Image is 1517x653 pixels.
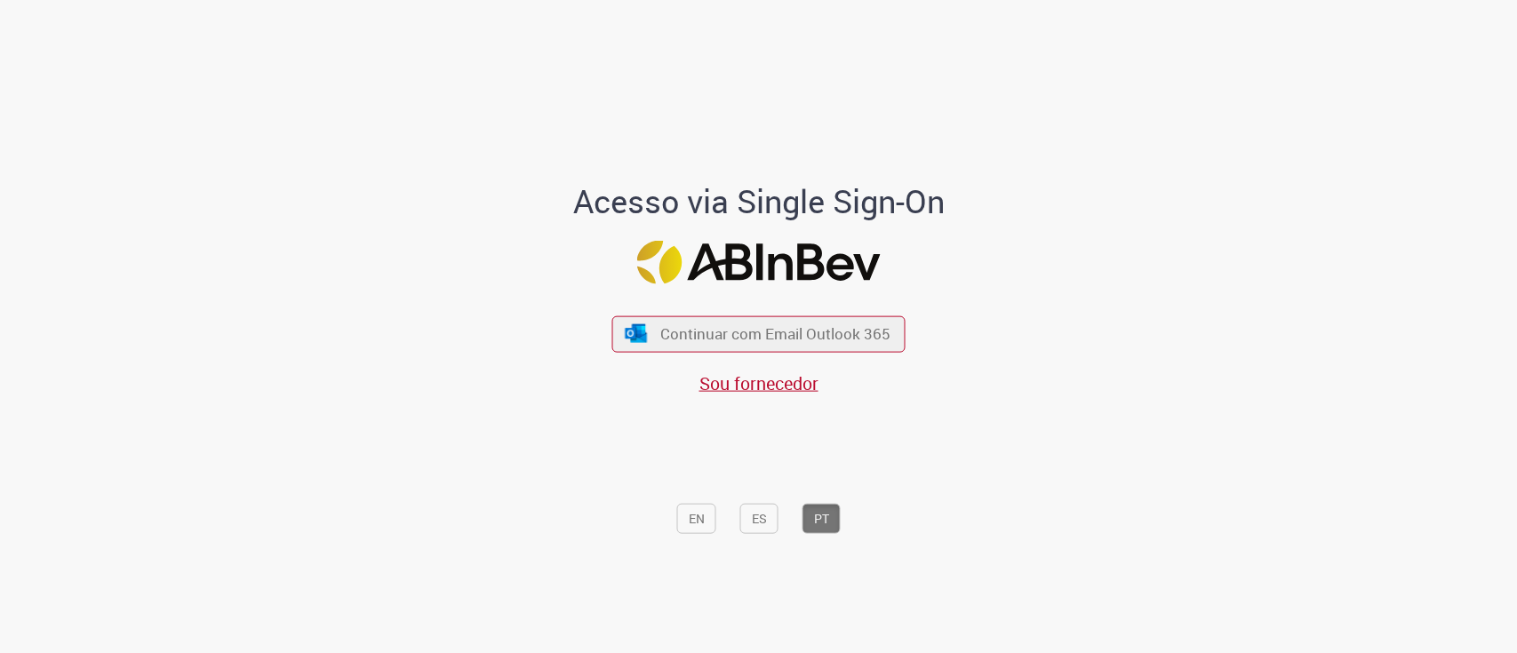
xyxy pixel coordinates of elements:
[512,184,1005,219] h1: Acesso via Single Sign-On
[623,324,648,343] img: ícone Azure/Microsoft 360
[612,315,906,352] button: ícone Azure/Microsoft 360 Continuar com Email Outlook 365
[637,241,881,284] img: Logo ABInBev
[660,323,890,344] span: Continuar com Email Outlook 365
[740,504,778,534] button: ES
[802,504,841,534] button: PT
[699,371,818,395] a: Sou fornecedor
[677,504,716,534] button: EN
